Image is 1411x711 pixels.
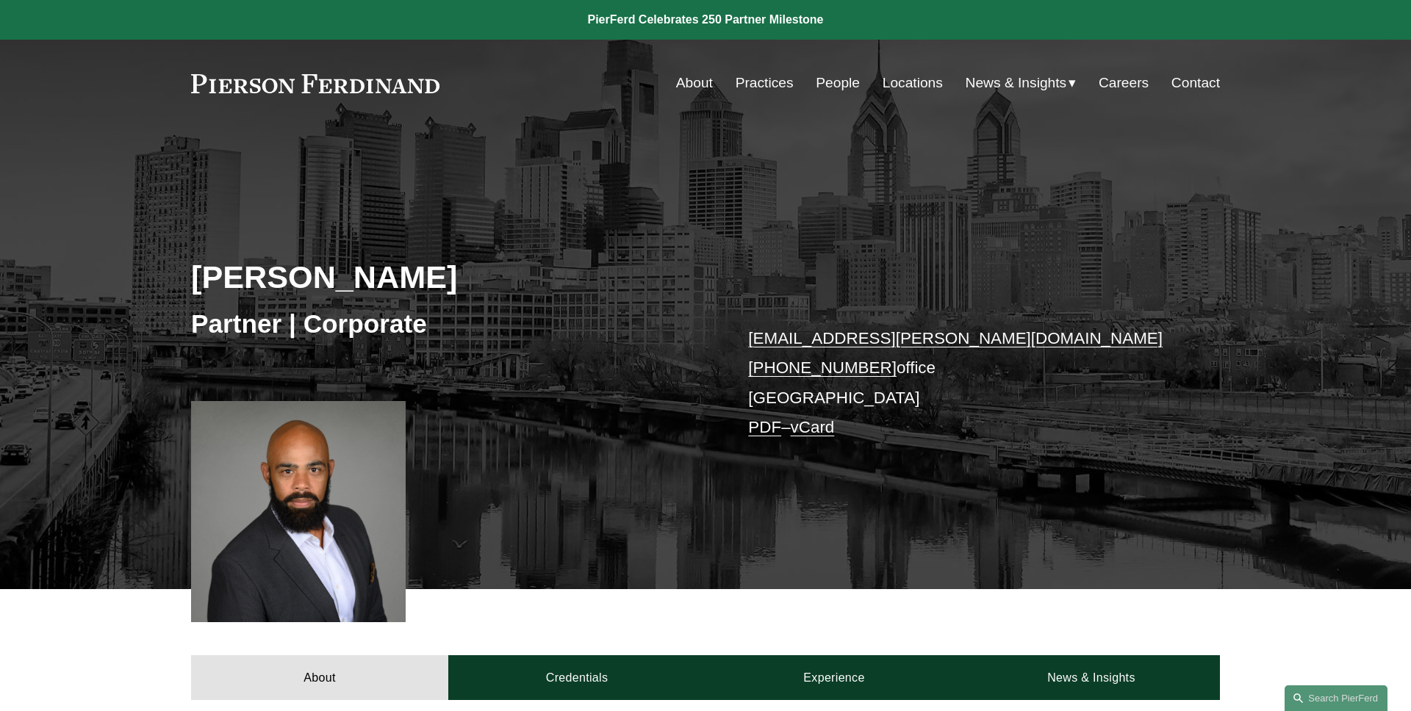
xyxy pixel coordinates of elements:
a: vCard [791,418,835,436]
a: Contact [1171,69,1220,97]
a: [PHONE_NUMBER] [748,358,897,377]
a: [EMAIL_ADDRESS][PERSON_NAME][DOMAIN_NAME] [748,329,1163,347]
span: News & Insights [966,71,1067,96]
a: People [816,69,860,97]
a: Locations [883,69,943,97]
a: Search this site [1285,685,1387,711]
a: About [676,69,713,97]
a: Experience [705,655,963,699]
a: Practices [736,69,794,97]
a: PDF [748,418,781,436]
a: folder dropdown [966,69,1077,97]
a: News & Insights [963,655,1220,699]
h3: Partner | Corporate [191,308,705,340]
a: Careers [1099,69,1149,97]
a: Credentials [448,655,705,699]
h2: [PERSON_NAME] [191,258,705,296]
p: office [GEOGRAPHIC_DATA] – [748,324,1177,442]
a: About [191,655,448,699]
